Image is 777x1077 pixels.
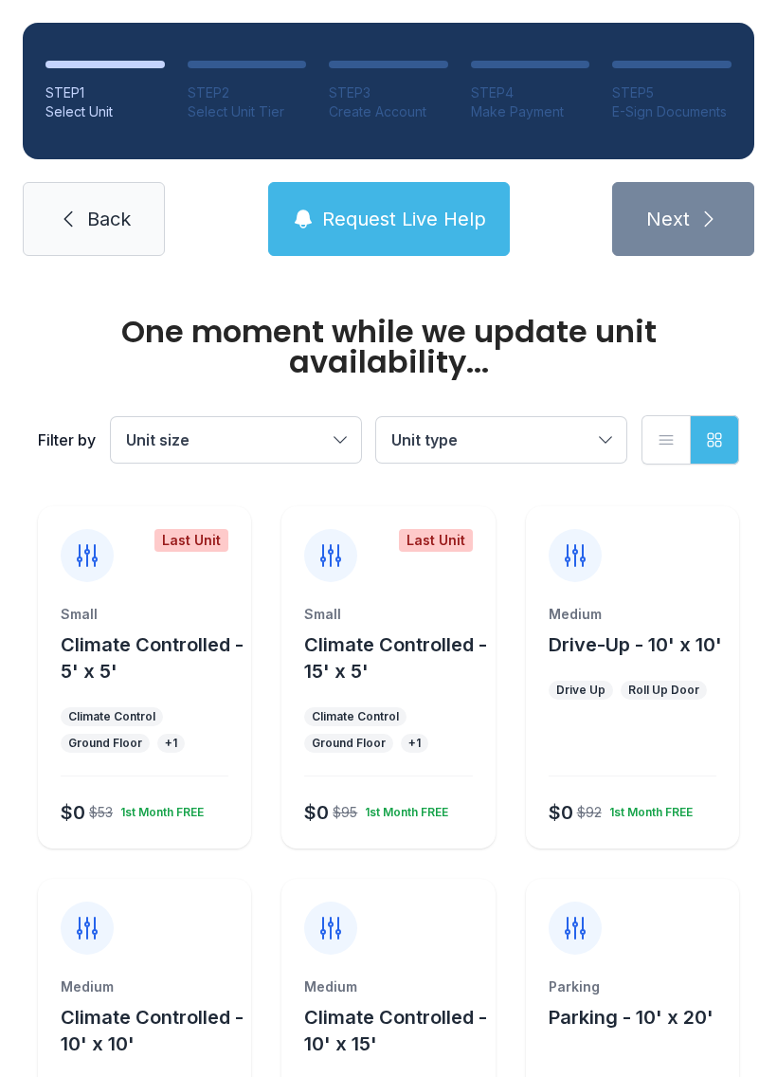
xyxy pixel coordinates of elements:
div: 1st Month FREE [357,797,448,820]
div: Small [61,605,228,624]
div: STEP 1 [45,83,165,102]
span: Next [646,206,690,232]
span: Climate Controlled - 10' x 10' [61,1006,244,1055]
div: Make Payment [471,102,590,121]
div: Create Account [329,102,448,121]
div: Last Unit [399,529,473,552]
button: Climate Controlled - 15' x 5' [304,631,487,685]
div: STEP 5 [612,83,732,102]
div: STEP 2 [188,83,307,102]
div: $0 [304,799,329,826]
div: + 1 [165,736,177,751]
span: Unit size [126,430,190,449]
button: Parking - 10' x 20' [549,1004,714,1031]
div: One moment while we update unit availability... [38,317,739,377]
div: STEP 4 [471,83,590,102]
button: Unit type [376,417,626,463]
div: Medium [304,977,472,996]
div: Parking [549,977,716,996]
span: Climate Controlled - 5' x 5' [61,633,244,683]
div: E-Sign Documents [612,102,732,121]
div: + 1 [408,736,421,751]
div: Select Unit Tier [188,102,307,121]
button: Unit size [111,417,361,463]
span: Drive-Up - 10' x 10' [549,633,722,656]
div: $95 [333,803,357,822]
button: Climate Controlled - 5' x 5' [61,631,244,685]
div: $0 [549,799,573,826]
span: Request Live Help [322,206,486,232]
span: Back [87,206,131,232]
div: Ground Floor [312,736,386,751]
div: $92 [577,803,602,822]
div: Last Unit [154,529,228,552]
div: $0 [61,799,85,826]
span: Climate Controlled - 10' x 15' [304,1006,487,1055]
div: Medium [61,977,228,996]
div: Medium [549,605,716,624]
div: STEP 3 [329,83,448,102]
div: Climate Control [68,709,155,724]
div: Climate Control [312,709,399,724]
div: Filter by [38,429,96,451]
div: 1st Month FREE [602,797,693,820]
button: Climate Controlled - 10' x 10' [61,1004,244,1057]
div: Drive Up [556,683,605,698]
div: Ground Floor [68,736,142,751]
span: Climate Controlled - 15' x 5' [304,633,487,683]
span: Unit type [391,430,458,449]
div: 1st Month FREE [113,797,204,820]
div: Roll Up Door [628,683,699,698]
button: Climate Controlled - 10' x 15' [304,1004,487,1057]
span: Parking - 10' x 20' [549,1006,714,1029]
div: Select Unit [45,102,165,121]
div: Small [304,605,472,624]
button: Drive-Up - 10' x 10' [549,631,722,658]
div: $53 [89,803,113,822]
